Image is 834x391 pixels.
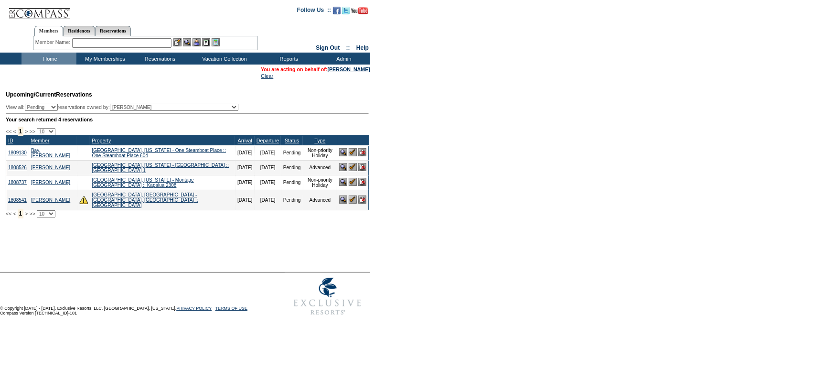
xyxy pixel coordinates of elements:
td: Pending [281,160,303,175]
a: Members [34,26,64,36]
a: Sign Out [316,44,340,51]
span: 1 [18,209,24,218]
td: My Memberships [76,53,131,65]
a: [GEOGRAPHIC_DATA], [US_STATE] - [GEOGRAPHIC_DATA] :: [GEOGRAPHIC_DATA] 1 [92,163,229,173]
a: 1808541 [8,197,27,203]
div: View all: reservations owned by: [6,104,243,111]
td: Non-priority Holiday [303,175,337,190]
a: Property [92,138,111,143]
div: Member Name: [35,38,72,46]
a: [PERSON_NAME] [31,180,70,185]
td: [DATE] [255,145,281,160]
td: [DATE] [255,160,281,175]
a: [PERSON_NAME] [31,165,70,170]
a: ID [8,138,13,143]
img: View Reservation [339,178,347,186]
span: 1 [18,127,24,136]
a: Help [356,44,369,51]
img: Confirm Reservation [349,195,357,204]
div: Your search returned 4 reservations [6,117,369,122]
a: PRIVACY POLICY [176,306,212,311]
td: Admin [315,53,370,65]
a: [GEOGRAPHIC_DATA], [GEOGRAPHIC_DATA] - [GEOGRAPHIC_DATA], [GEOGRAPHIC_DATA] :: [GEOGRAPHIC_DATA] [92,192,198,208]
img: Confirm Reservation [349,148,357,156]
a: Subscribe to our YouTube Channel [351,10,368,15]
span: < [13,211,16,217]
a: Reservations [95,26,131,36]
img: View Reservation [339,148,347,156]
img: Follow us on Twitter [342,7,350,14]
a: [GEOGRAPHIC_DATA], [US_STATE] - Montage [GEOGRAPHIC_DATA] :: Kapalua 2308 [92,177,194,188]
span: > [25,211,28,217]
span: >> [29,211,35,217]
img: b_calculator.gif [212,38,220,46]
a: Follow us on Twitter [342,10,350,15]
img: Confirm Reservation [349,163,357,171]
td: Reports [260,53,315,65]
a: 1809130 [8,150,27,155]
td: [DATE] [235,145,254,160]
img: Cancel Reservation [358,178,366,186]
span: < [13,129,16,134]
td: [DATE] [235,190,254,210]
a: Residences [63,26,95,36]
td: Non-priority Holiday [303,145,337,160]
span: >> [29,129,35,134]
a: Arrival [238,138,252,143]
span: Upcoming/Current [6,91,56,98]
img: Exclusive Resorts [285,272,370,320]
td: [DATE] [235,160,254,175]
a: Bay, [PERSON_NAME] [31,148,70,158]
a: Type [314,138,325,143]
td: Follow Us :: [297,6,331,17]
img: Cancel Reservation [358,148,366,156]
img: Subscribe to our YouTube Channel [351,7,368,14]
img: Cancel Reservation [358,163,366,171]
a: [PERSON_NAME] [31,197,70,203]
a: [GEOGRAPHIC_DATA], [US_STATE] - One Steamboat Place :: One Steamboat Place 604 [92,148,226,158]
td: Pending [281,175,303,190]
a: Become our fan on Facebook [333,10,341,15]
img: Impersonate [192,38,201,46]
a: Departure [257,138,279,143]
a: [PERSON_NAME] [328,66,370,72]
span: You are acting on behalf of: [261,66,370,72]
img: b_edit.gif [173,38,182,46]
a: TERMS OF USE [215,306,248,311]
td: Advanced [303,190,337,210]
img: View Reservation [339,163,347,171]
a: 1808526 [8,165,27,170]
span: > [25,129,28,134]
img: Confirm Reservation [349,178,357,186]
a: Status [285,138,299,143]
img: View [183,38,191,46]
a: Clear [261,73,273,79]
td: [DATE] [235,175,254,190]
td: Pending [281,145,303,160]
td: [DATE] [255,175,281,190]
img: Reservations [202,38,210,46]
span: :: [346,44,350,51]
img: There are insufficient days and/or tokens to cover this reservation [79,195,88,204]
td: Home [21,53,76,65]
img: Become our fan on Facebook [333,7,341,14]
a: Member [31,138,49,143]
td: Pending [281,190,303,210]
td: Reservations [131,53,186,65]
img: Cancel Reservation [358,195,366,204]
span: Reservations [6,91,92,98]
span: << [6,211,11,217]
td: Vacation Collection [186,53,260,65]
a: 1808737 [8,180,27,185]
span: << [6,129,11,134]
img: View Reservation [339,195,347,204]
td: [DATE] [255,190,281,210]
td: Advanced [303,160,337,175]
